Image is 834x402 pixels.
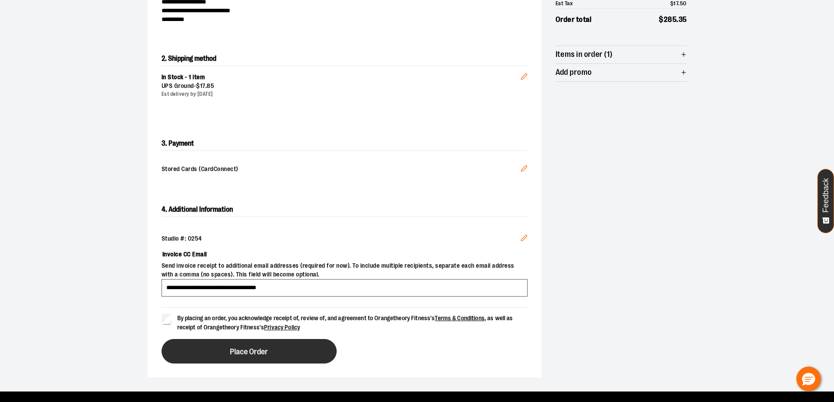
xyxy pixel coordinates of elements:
[556,46,687,63] button: Items in order (1)
[796,367,821,391] button: Hello, have a question? Let’s chat.
[207,82,214,89] span: 85
[679,15,687,24] span: 35
[676,15,679,24] span: .
[817,169,834,233] button: Feedback - Show survey
[177,315,513,331] span: By placing an order, you acknowledge receipt of, review of, and agreement to Orangetheory Fitness...
[514,158,535,182] button: Edit
[230,348,268,356] span: Place Order
[162,73,521,82] div: In Stock - 1 item
[162,262,528,279] span: Send invoice receipt to additional email addresses (required for now). To include multiple recipi...
[556,68,592,77] span: Add promo
[556,50,613,59] span: Items in order (1)
[205,82,207,89] span: .
[162,91,521,98] div: Est delivery by [DATE]
[162,247,528,262] label: Invoice CC Email
[162,314,172,324] input: By placing an order, you acknowledge receipt of, review of, and agreement to Orangetheory Fitness...
[162,203,528,217] h2: 4. Additional Information
[514,59,535,90] button: Edit
[200,82,205,89] span: 17
[162,234,528,243] div: Studio #: 0254
[822,178,830,213] span: Feedback
[514,227,535,251] button: Edit
[556,14,592,25] span: Order total
[556,64,687,81] button: Add promo
[196,82,200,89] span: $
[659,15,664,24] span: $
[162,165,521,175] span: Stored Cards (CardConnect)
[162,136,528,151] h2: 3. Payment
[264,324,300,331] a: Privacy Policy
[162,52,528,66] h2: 2. Shipping method
[435,315,485,322] a: Terms & Conditions
[664,15,677,24] span: 285
[162,339,337,364] button: Place Order
[162,82,521,91] div: UPS Ground -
